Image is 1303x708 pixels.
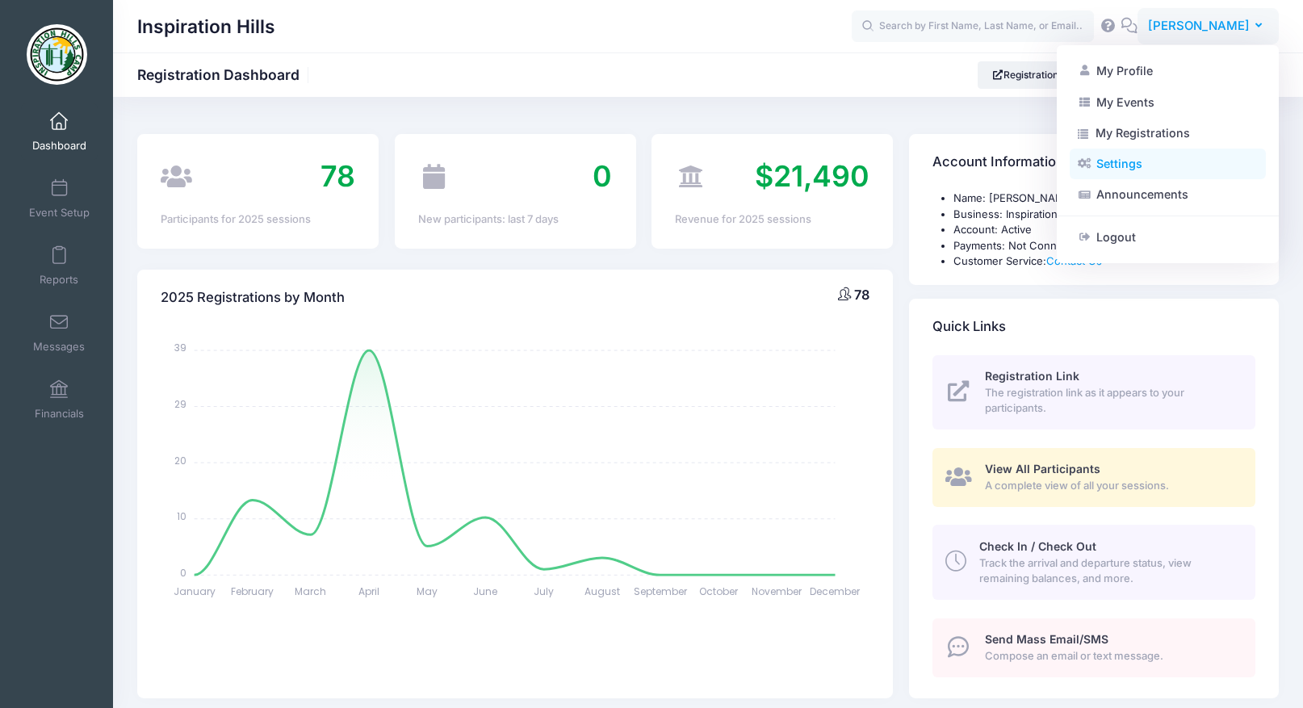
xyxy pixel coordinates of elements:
[979,555,1237,587] span: Track the arrival and departure status, view remaining balances, and more.
[953,191,1255,207] li: Name: [PERSON_NAME]
[985,632,1108,646] span: Send Mass Email/SMS
[321,158,355,194] span: 78
[1046,254,1102,267] a: Contact Us
[1070,149,1266,179] a: Settings
[358,584,379,598] tspan: April
[174,341,186,354] tspan: 39
[634,584,688,598] tspan: September
[534,584,554,598] tspan: July
[932,448,1255,507] a: View All Participants A complete view of all your sessions.
[174,584,216,598] tspan: January
[953,207,1255,223] li: Business: Inspiration Hills
[21,304,98,361] a: Messages
[932,618,1255,677] a: Send Mass Email/SMS Compose an email or text message.
[932,304,1006,350] h4: Quick Links
[161,212,355,228] div: Participants for 2025 sessions
[29,206,90,220] span: Event Setup
[232,584,274,598] tspan: February
[985,462,1100,475] span: View All Participants
[1070,222,1266,253] a: Logout
[978,61,1095,89] a: Registration Link
[752,584,803,598] tspan: November
[985,478,1237,494] span: A complete view of all your sessions.
[295,584,327,598] tspan: March
[1070,56,1266,86] a: My Profile
[417,584,438,598] tspan: May
[27,24,87,85] img: Inspiration Hills
[1070,118,1266,149] a: My Registrations
[474,584,498,598] tspan: June
[953,253,1255,270] li: Customer Service:
[35,407,84,421] span: Financials
[1070,179,1266,210] a: Announcements
[33,340,85,354] span: Messages
[985,369,1079,383] span: Registration Link
[953,238,1255,254] li: Payments: Not Connected
[137,66,313,83] h1: Registration Dashboard
[1138,8,1279,45] button: [PERSON_NAME]
[755,158,869,194] span: $21,490
[161,274,345,320] h4: 2025 Registrations by Month
[21,103,98,160] a: Dashboard
[21,371,98,428] a: Financials
[811,584,861,598] tspan: December
[1070,86,1266,117] a: My Events
[953,222,1255,238] li: Account: Active
[21,237,98,294] a: Reports
[137,8,275,45] h1: Inspiration Hills
[985,648,1237,664] span: Compose an email or text message.
[932,355,1255,429] a: Registration Link The registration link as it appears to your participants.
[21,170,98,227] a: Event Setup
[177,509,186,523] tspan: 10
[418,212,613,228] div: New participants: last 7 days
[1148,17,1250,35] span: [PERSON_NAME]
[932,525,1255,599] a: Check In / Check Out Track the arrival and departure status, view remaining balances, and more.
[32,139,86,153] span: Dashboard
[593,158,612,194] span: 0
[675,212,869,228] div: Revenue for 2025 sessions
[180,565,186,579] tspan: 0
[979,539,1096,553] span: Check In / Check Out
[584,584,620,598] tspan: August
[174,397,186,411] tspan: 29
[174,453,186,467] tspan: 20
[932,140,1064,186] h4: Account Information
[854,287,869,303] span: 78
[852,10,1094,43] input: Search by First Name, Last Name, or Email...
[699,584,739,598] tspan: October
[40,273,78,287] span: Reports
[985,385,1237,417] span: The registration link as it appears to your participants.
